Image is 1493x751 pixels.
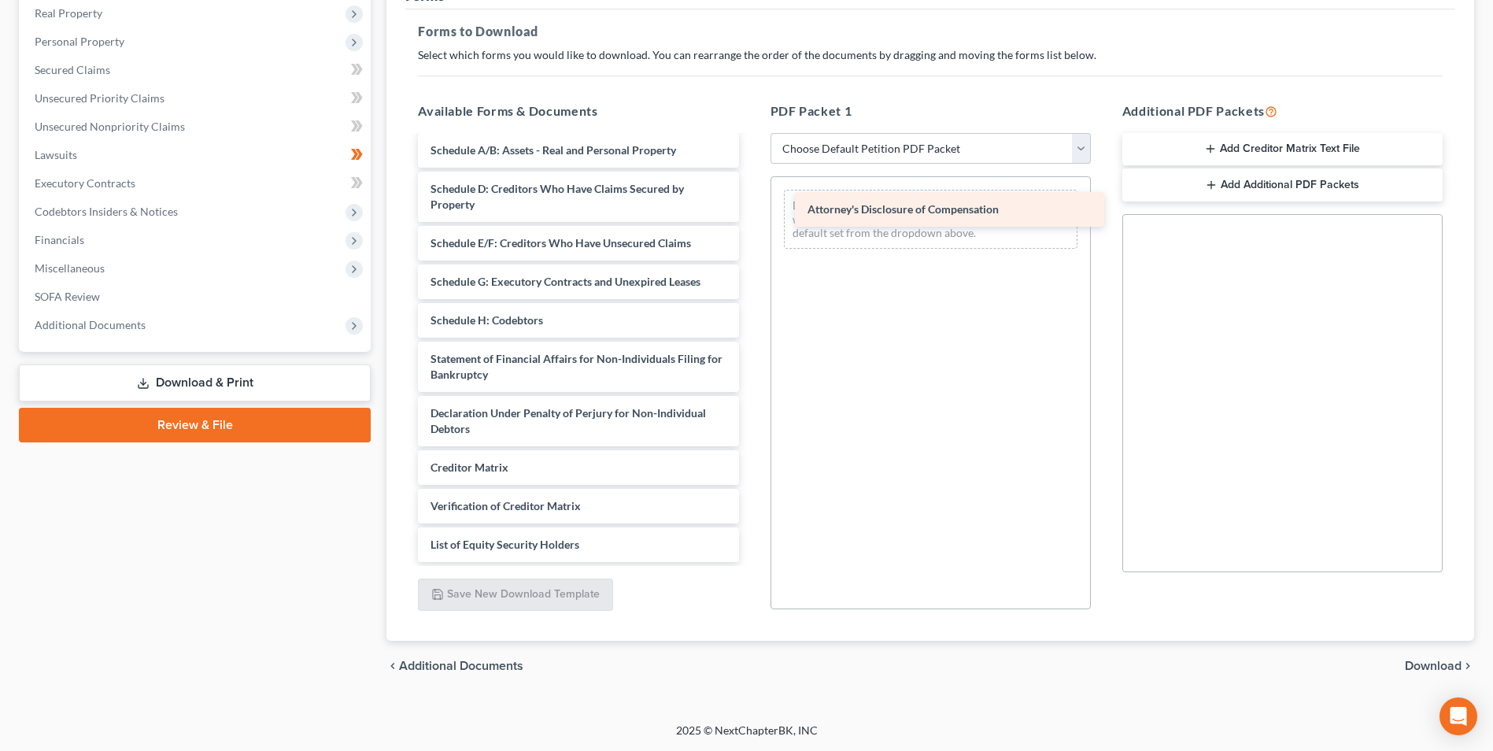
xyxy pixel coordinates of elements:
[19,364,371,401] a: Download & Print
[431,499,581,512] span: Verification of Creditor Matrix
[35,176,135,190] span: Executory Contracts
[418,47,1443,63] p: Select which forms you would like to download. You can rearrange the order of the documents by dr...
[1122,168,1443,202] button: Add Additional PDF Packets
[431,236,691,250] span: Schedule E/F: Creditors Who Have Unsecured Claims
[35,148,77,161] span: Lawsuits
[22,141,371,169] a: Lawsuits
[431,143,676,157] span: Schedule A/B: Assets - Real and Personal Property
[1122,133,1443,166] button: Add Creditor Matrix Text File
[35,318,146,331] span: Additional Documents
[418,22,1443,41] h5: Forms to Download
[22,84,371,113] a: Unsecured Priority Claims
[22,113,371,141] a: Unsecured Nonpriority Claims
[35,233,84,246] span: Financials
[418,102,738,120] h5: Available Forms & Documents
[784,190,1077,249] div: Drag-and-drop in any documents from the left. These will be merged into the Petition PDF Packet. ...
[35,261,105,275] span: Miscellaneous
[418,579,613,612] button: Save New Download Template
[22,283,371,311] a: SOFA Review
[35,63,110,76] span: Secured Claims
[386,660,399,672] i: chevron_left
[431,352,722,381] span: Statement of Financial Affairs for Non-Individuals Filing for Bankruptcy
[431,461,508,474] span: Creditor Matrix
[19,408,371,442] a: Review & File
[1122,102,1443,120] h5: Additional PDF Packets
[431,538,579,551] span: List of Equity Security Holders
[22,56,371,84] a: Secured Claims
[386,660,523,672] a: chevron_left Additional Documents
[431,275,700,288] span: Schedule G: Executory Contracts and Unexpired Leases
[35,120,185,133] span: Unsecured Nonpriority Claims
[35,290,100,303] span: SOFA Review
[807,202,999,216] span: Attorney's Disclosure of Compensation
[35,91,164,105] span: Unsecured Priority Claims
[298,723,1196,751] div: 2025 © NextChapterBK, INC
[1405,660,1474,672] button: Download chevron_right
[35,35,124,48] span: Personal Property
[35,205,178,218] span: Codebtors Insiders & Notices
[431,406,706,435] span: Declaration Under Penalty of Perjury for Non-Individual Debtors
[771,102,1091,120] h5: PDF Packet 1
[431,182,684,211] span: Schedule D: Creditors Who Have Claims Secured by Property
[1439,697,1477,735] div: Open Intercom Messenger
[399,660,523,672] span: Additional Documents
[431,313,543,327] span: Schedule H: Codebtors
[35,6,102,20] span: Real Property
[1405,660,1462,672] span: Download
[22,169,371,198] a: Executory Contracts
[1462,660,1474,672] i: chevron_right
